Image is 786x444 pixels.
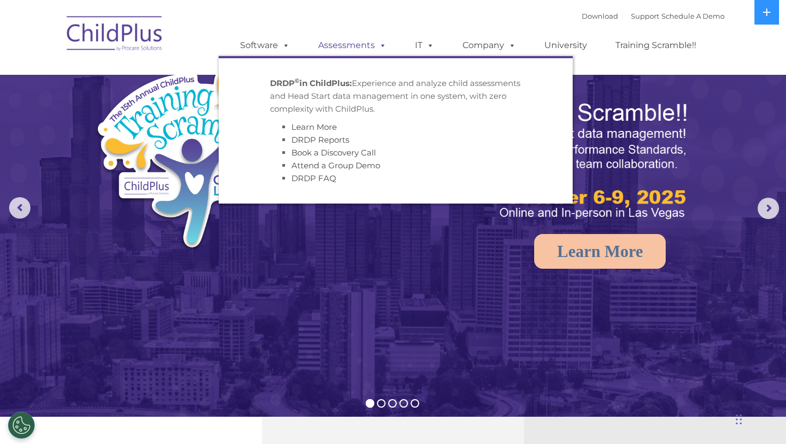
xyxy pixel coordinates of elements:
[270,77,521,115] p: Experience and analyze child assessments and Head Start data management in one system, with zero ...
[229,35,300,56] a: Software
[270,78,352,88] strong: DRDP in ChildPlus:
[291,147,376,158] a: Book a Discovery Call
[295,77,299,84] sup: ©
[736,403,742,435] div: Drag
[149,71,181,79] span: Last name
[452,35,527,56] a: Company
[606,329,786,444] iframe: Chat Widget
[582,12,725,20] font: |
[534,35,598,56] a: University
[661,12,725,20] a: Schedule A Demo
[307,35,397,56] a: Assessments
[61,9,168,62] img: ChildPlus by Procare Solutions
[605,35,707,56] a: Training Scramble!!
[534,234,666,269] a: Learn More
[291,122,337,132] a: Learn More
[8,412,35,439] button: Cookies Settings
[291,135,349,145] a: DRDP Reports
[291,160,380,170] a: Attend a Group Demo
[291,173,336,183] a: DRDP FAQ
[404,35,445,56] a: IT
[582,12,618,20] a: Download
[631,12,659,20] a: Support
[149,114,194,122] span: Phone number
